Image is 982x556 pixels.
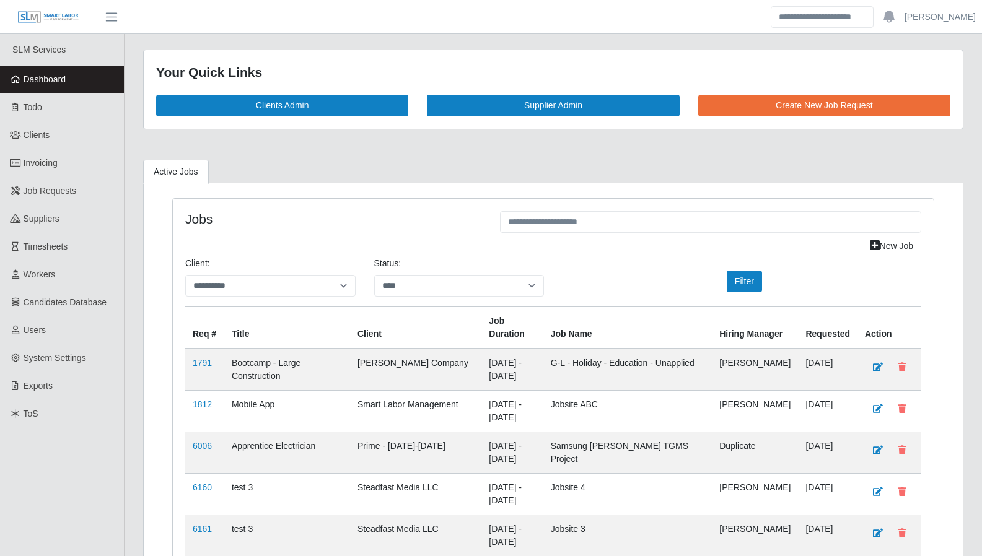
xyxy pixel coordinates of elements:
[712,349,798,391] td: [PERSON_NAME]
[427,95,679,116] a: Supplier Admin
[857,306,921,349] th: Action
[224,306,350,349] th: Title
[193,441,212,451] a: 6006
[193,399,212,409] a: 1812
[350,349,481,391] td: [PERSON_NAME] Company
[350,306,481,349] th: Client
[712,473,798,515] td: [PERSON_NAME]
[185,306,224,349] th: Req #
[481,390,543,432] td: [DATE] - [DATE]
[24,214,59,224] span: Suppliers
[798,349,857,391] td: [DATE]
[543,432,712,473] td: Samsung [PERSON_NAME] TGMS Project
[374,257,401,270] label: Status:
[24,241,68,251] span: Timesheets
[24,74,66,84] span: Dashboard
[543,473,712,515] td: Jobsite 4
[17,11,79,24] img: SLM Logo
[798,432,857,473] td: [DATE]
[543,515,712,556] td: Jobsite 3
[905,11,976,24] a: [PERSON_NAME]
[193,524,212,534] a: 6161
[727,271,762,292] button: Filter
[712,390,798,432] td: [PERSON_NAME]
[224,515,350,556] td: test 3
[12,45,66,54] span: SLM Services
[350,515,481,556] td: Steadfast Media LLC
[543,306,712,349] th: Job Name
[350,473,481,515] td: Steadfast Media LLC
[24,186,77,196] span: Job Requests
[24,130,50,140] span: Clients
[24,297,107,307] span: Candidates Database
[543,390,712,432] td: Jobsite ABC
[543,349,712,391] td: G-L - Holiday - Education - Unapplied
[712,432,798,473] td: Duplicate
[185,211,481,227] h4: Jobs
[798,515,857,556] td: [DATE]
[350,432,481,473] td: Prime - [DATE]-[DATE]
[350,390,481,432] td: Smart Labor Management
[862,235,921,257] a: New Job
[481,306,543,349] th: Job Duration
[24,409,38,419] span: ToS
[798,390,857,432] td: [DATE]
[798,473,857,515] td: [DATE]
[481,473,543,515] td: [DATE] - [DATE]
[481,349,543,391] td: [DATE] - [DATE]
[224,390,350,432] td: Mobile App
[798,306,857,349] th: Requested
[24,269,56,279] span: Workers
[712,515,798,556] td: [PERSON_NAME]
[24,325,46,335] span: Users
[143,160,209,184] a: Active Jobs
[185,257,210,270] label: Client:
[24,158,58,168] span: Invoicing
[712,306,798,349] th: Hiring Manager
[156,63,950,82] div: Your Quick Links
[481,432,543,473] td: [DATE] - [DATE]
[156,95,408,116] a: Clients Admin
[193,358,212,368] a: 1791
[24,102,42,112] span: Todo
[698,95,950,116] a: Create New Job Request
[224,432,350,473] td: Apprentice Electrician
[224,349,350,391] td: Bootcamp - Large Construction
[481,515,543,556] td: [DATE] - [DATE]
[24,381,53,391] span: Exports
[193,482,212,492] a: 6160
[24,353,86,363] span: System Settings
[224,473,350,515] td: test 3
[771,6,874,28] input: Search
